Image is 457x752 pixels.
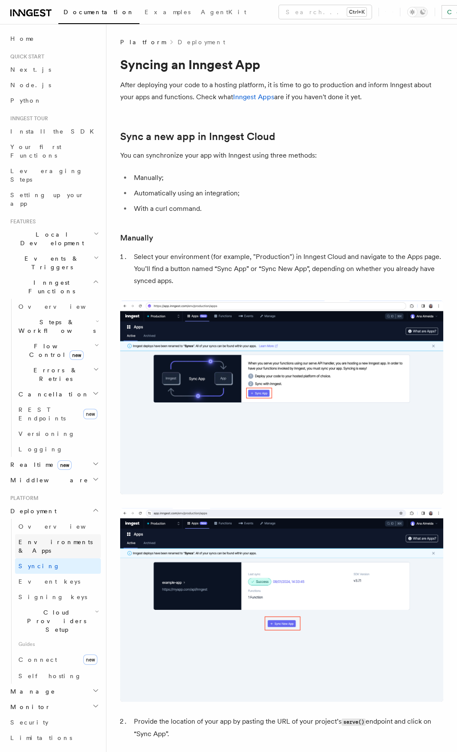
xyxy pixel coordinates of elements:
[10,128,99,135] span: Install the SDK
[18,406,66,422] span: REST Endpoints
[7,495,39,502] span: Platform
[131,251,443,287] li: Select your environment (for example, "Production") in Inngest Cloud and navigate to the Apps pag...
[131,715,443,740] li: Provide the location of your app by pasting the URL of your project’s endpoint and click on “Sync...
[18,446,63,453] span: Logging
[64,9,134,15] span: Documentation
[7,715,101,730] a: Security
[7,139,101,163] a: Your first Functions
[10,192,84,207] span: Setting up your app
[15,318,96,335] span: Steps & Workflows
[7,230,94,247] span: Local Development
[83,409,97,419] span: new
[131,203,443,215] li: With a curl command.
[342,719,366,726] code: serve()
[7,31,101,46] a: Home
[10,719,48,726] span: Security
[15,362,101,387] button: Errors & Retries
[15,574,101,589] a: Event keys
[7,77,101,93] a: Node.js
[120,79,443,103] p: After deploying your code to a hosting platform, it is time to go to production and inform Innges...
[120,508,443,702] img: Inngest Cloud screen with sync new app button when you have apps synced
[10,82,51,88] span: Node.js
[120,131,275,143] a: Sync a new app in Inngest Cloud
[83,655,97,665] span: new
[7,93,101,108] a: Python
[120,149,443,161] p: You can synchronize your app with Inngest using three methods:
[7,507,57,515] span: Deployment
[233,93,274,101] a: Inngest Apps
[10,143,61,159] span: Your first Functions
[15,608,95,634] span: Cloud Providers Setup
[18,656,57,663] span: Connect
[7,299,101,457] div: Inngest Functions
[10,167,83,183] span: Leveraging Steps
[139,3,196,23] a: Examples
[15,668,101,684] a: Self hosting
[10,66,51,73] span: Next.js
[7,62,101,77] a: Next.js
[7,699,101,715] button: Monitor
[7,163,101,187] a: Leveraging Steps
[10,734,72,741] span: Limitations
[120,38,166,46] span: Platform
[7,519,101,684] div: Deployment
[18,563,60,569] span: Syncing
[178,38,225,46] a: Deployment
[347,8,366,16] kbd: Ctrl+K
[15,299,101,314] a: Overview
[7,472,101,488] button: Middleware
[7,703,51,711] span: Monitor
[18,303,107,310] span: Overview
[7,687,55,696] span: Manage
[7,227,101,251] button: Local Development
[7,251,101,275] button: Events & Triggers
[15,441,101,457] a: Logging
[7,124,101,139] a: Install the SDK
[15,558,101,574] a: Syncing
[58,3,139,24] a: Documentation
[120,301,443,494] img: Inngest Cloud screen with sync App button when you have no apps synced yet
[7,254,94,271] span: Events & Triggers
[70,350,84,360] span: new
[15,589,101,605] a: Signing keys
[15,519,101,534] a: Overview
[15,390,89,399] span: Cancellation
[407,7,428,17] button: Toggle dark mode
[58,460,72,470] span: new
[10,97,42,104] span: Python
[15,605,101,637] button: Cloud Providers Setup
[131,187,443,199] li: Automatically using an integration;
[7,460,72,469] span: Realtime
[145,9,191,15] span: Examples
[201,9,246,15] span: AgentKit
[7,187,101,211] a: Setting up your app
[15,637,101,651] span: Guides
[7,275,101,299] button: Inngest Functions
[7,684,101,699] button: Manage
[15,426,101,441] a: Versioning
[15,402,101,426] a: REST Endpointsnew
[7,457,101,472] button: Realtimenew
[18,594,87,600] span: Signing keys
[15,366,93,383] span: Errors & Retries
[18,523,107,530] span: Overview
[7,53,44,60] span: Quick start
[15,314,101,338] button: Steps & Workflows
[7,218,36,225] span: Features
[131,172,443,184] li: Manually;
[10,34,34,43] span: Home
[15,387,101,402] button: Cancellation
[18,673,82,679] span: Self hosting
[120,232,153,244] a: Manually
[15,534,101,558] a: Environments & Apps
[7,730,101,746] a: Limitations
[18,578,80,585] span: Event keys
[15,342,94,359] span: Flow Control
[7,476,88,484] span: Middleware
[7,503,101,519] button: Deployment
[15,338,101,362] button: Flow Controlnew
[7,115,48,122] span: Inngest tour
[18,539,93,554] span: Environments & Apps
[196,3,251,23] a: AgentKit
[120,57,443,72] h1: Syncing an Inngest App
